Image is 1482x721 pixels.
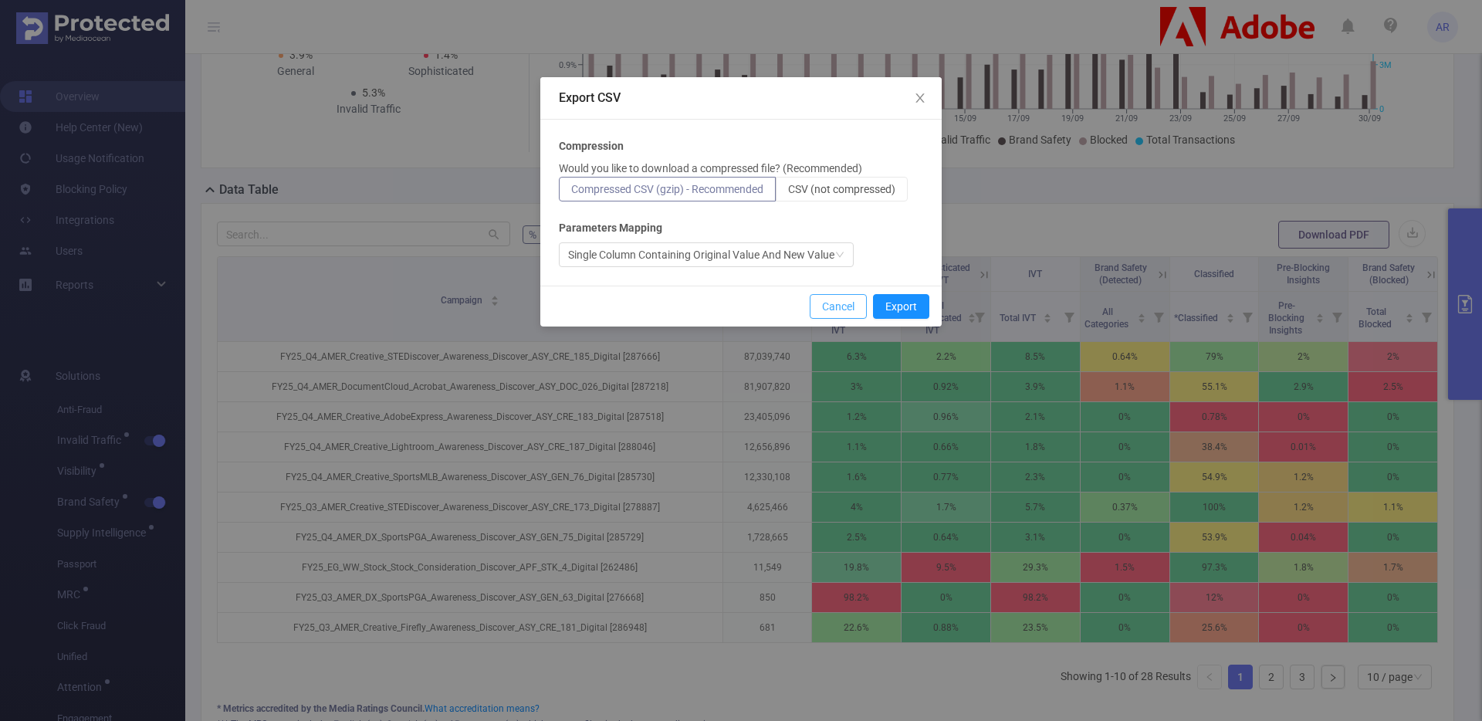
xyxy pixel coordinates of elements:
[559,161,862,177] p: Would you like to download a compressed file? (Recommended)
[571,183,763,195] span: Compressed CSV (gzip) - Recommended
[559,90,923,107] div: Export CSV
[835,250,844,261] i: icon: down
[788,183,895,195] span: CSV (not compressed)
[873,294,929,319] button: Export
[559,220,662,236] b: Parameters Mapping
[810,294,867,319] button: Cancel
[898,77,942,120] button: Close
[914,92,926,104] i: icon: close
[568,243,834,266] div: Single Column Containing Original Value And New Value
[559,138,624,154] b: Compression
